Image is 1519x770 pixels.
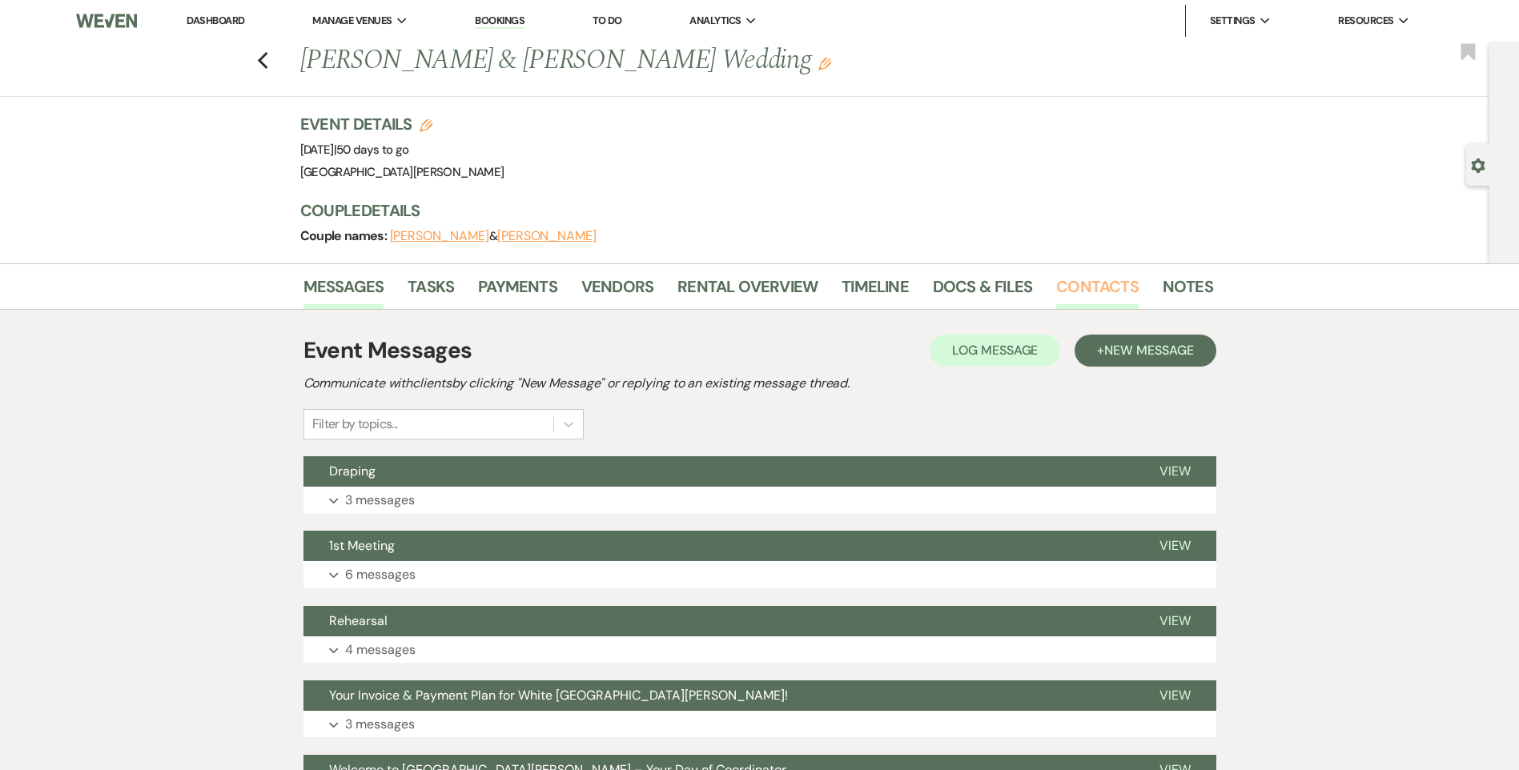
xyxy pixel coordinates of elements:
a: Bookings [475,14,524,29]
a: Payments [478,274,557,309]
span: New Message [1104,342,1193,359]
button: Rehearsal [303,606,1134,636]
button: 3 messages [303,487,1216,514]
button: Your Invoice & Payment Plan for White [GEOGRAPHIC_DATA][PERSON_NAME]! [303,680,1134,711]
span: View [1159,537,1191,554]
span: Draping [329,463,376,479]
a: Timeline [842,274,909,309]
button: 4 messages [303,636,1216,664]
a: Dashboard [187,14,244,27]
button: View [1134,531,1216,561]
a: Vendors [581,274,653,309]
p: 3 messages [345,714,415,735]
a: To Do [593,14,622,27]
button: View [1134,680,1216,711]
span: Log Message [952,342,1038,359]
a: Rental Overview [677,274,818,309]
p: 6 messages [345,564,416,585]
button: 1st Meeting [303,531,1134,561]
div: Filter by topics... [312,415,398,434]
button: Edit [818,56,831,70]
span: View [1159,463,1191,479]
p: 3 messages [345,490,415,511]
span: Resources [1338,13,1393,29]
h3: Event Details [300,113,504,135]
span: View [1159,612,1191,629]
span: [GEOGRAPHIC_DATA][PERSON_NAME] [300,164,504,180]
h3: Couple Details [300,199,1197,222]
button: [PERSON_NAME] [497,230,597,243]
p: 4 messages [345,640,416,660]
button: Open lead details [1471,157,1485,172]
a: Docs & Files [933,274,1032,309]
span: 1st Meeting [329,537,395,554]
h2: Communicate with clients by clicking "New Message" or replying to an existing message thread. [303,374,1216,393]
button: [PERSON_NAME] [390,230,489,243]
span: Rehearsal [329,612,388,629]
h1: [PERSON_NAME] & [PERSON_NAME] Wedding [300,42,1018,80]
span: & [390,228,597,244]
span: | [334,142,409,158]
a: Notes [1163,274,1213,309]
span: View [1159,687,1191,704]
h1: Event Messages [303,334,472,367]
button: View [1134,456,1216,487]
span: 50 days to go [336,142,409,158]
span: Your Invoice & Payment Plan for White [GEOGRAPHIC_DATA][PERSON_NAME]! [329,687,788,704]
button: Log Message [930,335,1060,367]
a: Contacts [1056,274,1139,309]
button: View [1134,606,1216,636]
span: Analytics [689,13,741,29]
a: Messages [303,274,384,309]
button: +New Message [1075,335,1216,367]
button: 6 messages [303,561,1216,588]
button: 3 messages [303,711,1216,738]
button: Draping [303,456,1134,487]
img: Weven Logo [76,4,137,38]
span: [DATE] [300,142,409,158]
span: Settings [1210,13,1256,29]
span: Couple names: [300,227,390,244]
span: Manage Venues [312,13,392,29]
a: Tasks [408,274,454,309]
